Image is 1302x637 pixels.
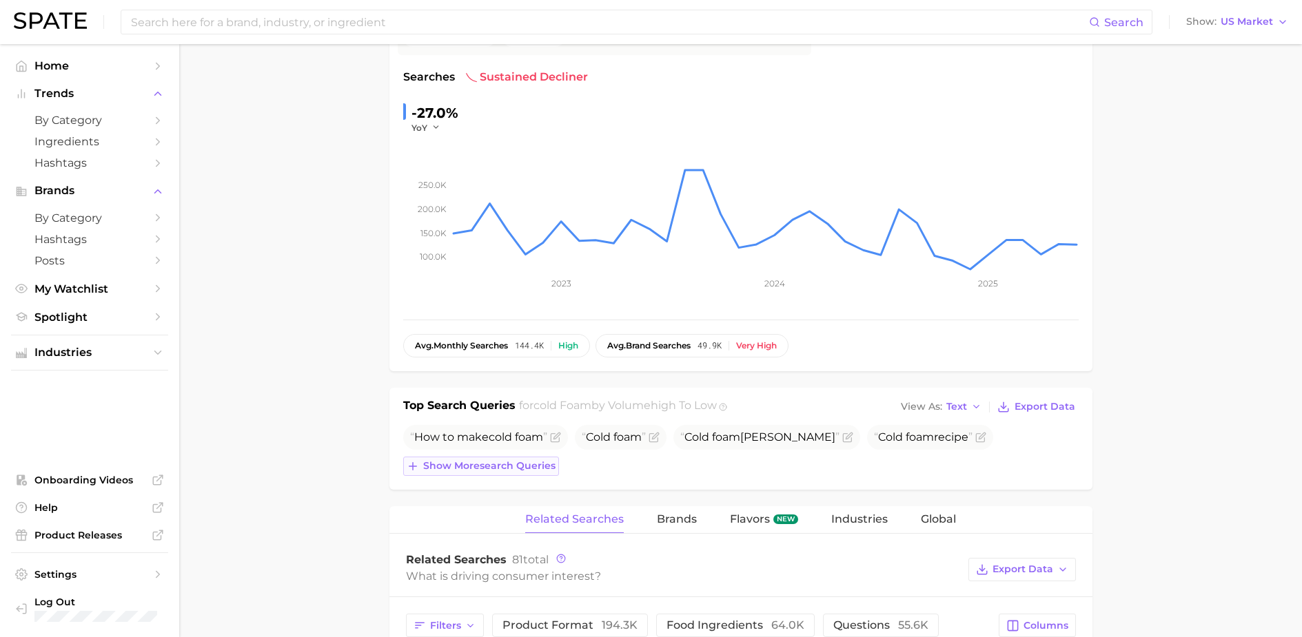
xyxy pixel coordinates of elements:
[831,513,888,525] span: Industries
[418,203,447,213] tspan: 200.0k
[842,432,853,443] button: Flag as miscategorized or irrelevant
[34,501,145,514] span: Help
[11,207,168,229] a: by Category
[607,341,691,351] span: brand searches
[878,430,903,443] span: Cold
[533,399,591,412] span: cold foam
[1183,13,1292,31] button: ShowUS Market
[651,399,717,412] span: high to low
[34,346,145,359] span: Industries
[34,311,145,324] span: Spotlight
[1015,401,1075,413] span: Export Data
[11,342,168,363] button: Industries
[403,69,455,85] span: Searches
[466,72,477,83] img: sustained decliner
[411,122,441,134] button: YoY
[730,513,770,525] span: Flavors
[667,618,804,631] span: food ingredients
[551,278,571,289] tspan: 2023
[34,185,145,197] span: Brands
[406,567,962,585] div: What is driving consumer interest?
[975,432,986,443] button: Flag as miscategorized or irrelevant
[11,497,168,518] a: Help
[34,529,145,541] span: Product Releases
[11,109,168,131] a: by Category
[34,87,145,100] span: Trends
[34,233,145,246] span: Hashtags
[11,306,168,328] a: Spotlight
[712,430,740,443] span: foam
[684,430,709,443] span: Cold
[11,564,168,585] a: Settings
[586,430,611,443] span: Cold
[613,430,642,443] span: foam
[502,618,638,631] span: product format
[34,211,145,224] span: by Category
[34,59,145,72] span: Home
[921,513,956,525] span: Global
[993,563,1053,575] span: Export Data
[420,227,447,238] tspan: 150.0k
[999,614,1075,637] button: Columns
[11,152,168,174] a: Hashtags
[968,558,1076,581] button: Export Data
[14,12,87,29] img: SPATE
[403,397,516,417] h1: Top Search Queries
[406,614,484,637] button: Filters
[34,254,145,267] span: Posts
[525,513,624,525] span: Related Searches
[994,397,1078,417] button: Export Data
[1104,16,1143,29] span: Search
[657,513,697,525] span: Brands
[698,341,722,351] span: 49.9k
[34,596,157,608] span: Log Out
[649,432,660,443] button: Flag as miscategorized or irrelevant
[423,460,556,472] span: Show more search queries
[11,55,168,76] a: Home
[512,553,523,566] span: 81
[736,341,777,351] div: Very high
[680,430,840,443] span: [PERSON_NAME]
[874,430,973,443] span: recipe
[489,430,512,443] span: cold
[515,341,544,351] span: 144.4k
[771,618,804,631] span: 64.0k
[1186,18,1217,25] span: Show
[906,430,934,443] span: foam
[34,156,145,169] span: Hashtags
[764,278,784,289] tspan: 2024
[550,432,561,443] button: Flag as miscategorized or irrelevant
[901,403,942,410] span: View As
[11,250,168,271] a: Posts
[411,102,458,124] div: -27.0%
[34,282,145,295] span: My Watchlist
[406,553,507,566] span: Related Searches
[430,620,461,631] span: Filters
[403,457,559,476] button: Show moresearch queries
[34,114,145,127] span: by Category
[1024,620,1068,631] span: Columns
[34,135,145,148] span: Ingredients
[403,334,590,357] button: avg.monthly searches144.4kHigh
[410,430,547,443] span: How to make
[558,341,578,351] div: High
[596,334,789,357] button: avg.brand searches49.9kVery high
[418,180,447,190] tspan: 250.0k
[1221,18,1273,25] span: US Market
[898,618,928,631] span: 55.6k
[415,340,434,351] abbr: average
[11,229,168,250] a: Hashtags
[833,618,928,631] span: questions
[11,525,168,545] a: Product Releases
[515,430,543,443] span: foam
[34,474,145,486] span: Onboarding Videos
[11,83,168,104] button: Trends
[11,278,168,300] a: My Watchlist
[11,470,168,490] a: Onboarding Videos
[773,514,798,524] span: new
[34,568,145,581] span: Settings
[602,618,638,631] span: 194.3k
[519,397,717,417] h2: for by Volume
[946,403,967,410] span: Text
[512,553,549,566] span: total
